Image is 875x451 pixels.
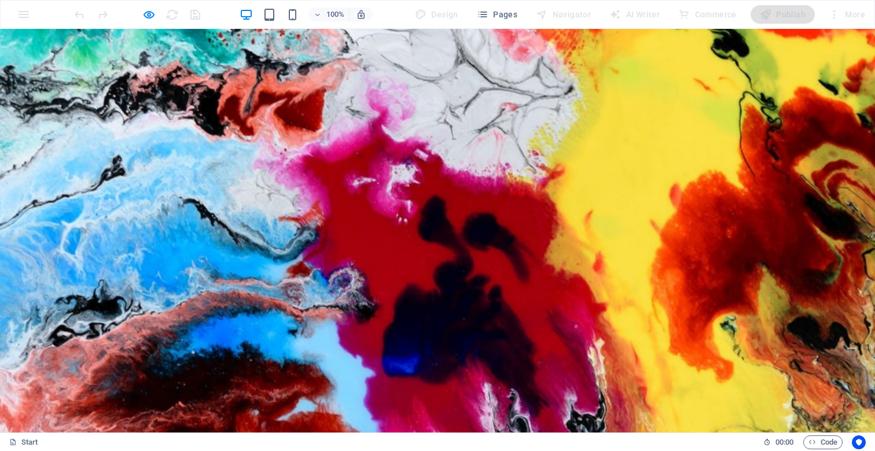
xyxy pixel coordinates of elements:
button: Code [803,435,843,449]
span: : [784,438,785,446]
a: Click to cancel selection. Double-click to open Pages [9,435,38,449]
button: Usercentrics [852,435,866,449]
i: On resize automatically adjust zoom level to fit chosen device. [356,9,366,20]
span: Code [808,435,837,449]
h6: 100% [326,8,344,21]
div: Design (Ctrl+Alt+Y) [410,5,463,24]
span: 00 00 [775,435,793,449]
button: 100% [308,8,350,21]
span: Pages [477,9,517,20]
button: Pages [472,5,522,24]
